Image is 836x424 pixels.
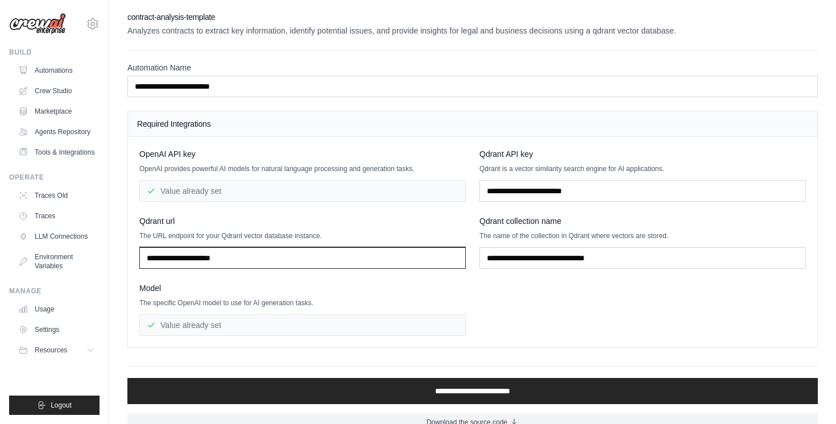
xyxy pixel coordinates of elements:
[14,300,100,318] a: Usage
[127,11,818,23] h2: contract-analysis-template
[14,321,100,339] a: Settings
[479,148,533,160] span: Qdrant API key
[9,396,100,415] button: Logout
[9,13,66,35] img: Logo
[35,346,67,355] span: Resources
[139,180,466,202] div: Value already set
[14,123,100,141] a: Agents Repository
[14,248,100,275] a: Environment Variables
[14,143,100,161] a: Tools & Integrations
[9,173,100,182] div: Operate
[139,231,466,240] p: The URL endpoint for your Qdrant vector database instance.
[139,148,196,160] span: OpenAI API key
[51,401,72,410] span: Logout
[139,164,466,173] p: OpenAI provides powerful AI models for natural language processing and generation tasks.
[14,61,100,80] a: Automations
[139,298,466,307] p: The specific OpenAI model to use for AI generation tasks.
[14,227,100,246] a: LLM Connections
[127,62,818,73] label: Automation Name
[139,215,175,227] span: Qdrant url
[14,186,100,205] a: Traces Old
[479,231,806,240] p: The name of the collection in Qdrant where vectors are stored.
[9,48,100,57] div: Build
[479,164,806,173] p: Qdrant is a vector similarity search engine for AI applications.
[137,118,808,130] h4: Required Integrations
[127,25,818,36] p: Analyzes contracts to extract key information, identify potential issues, and provide insights fo...
[139,282,161,294] span: Model
[479,215,561,227] span: Qdrant collection name
[14,341,100,359] button: Resources
[14,82,100,100] a: Crew Studio
[139,314,466,336] div: Value already set
[9,286,100,296] div: Manage
[14,207,100,225] a: Traces
[14,102,100,120] a: Marketplace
